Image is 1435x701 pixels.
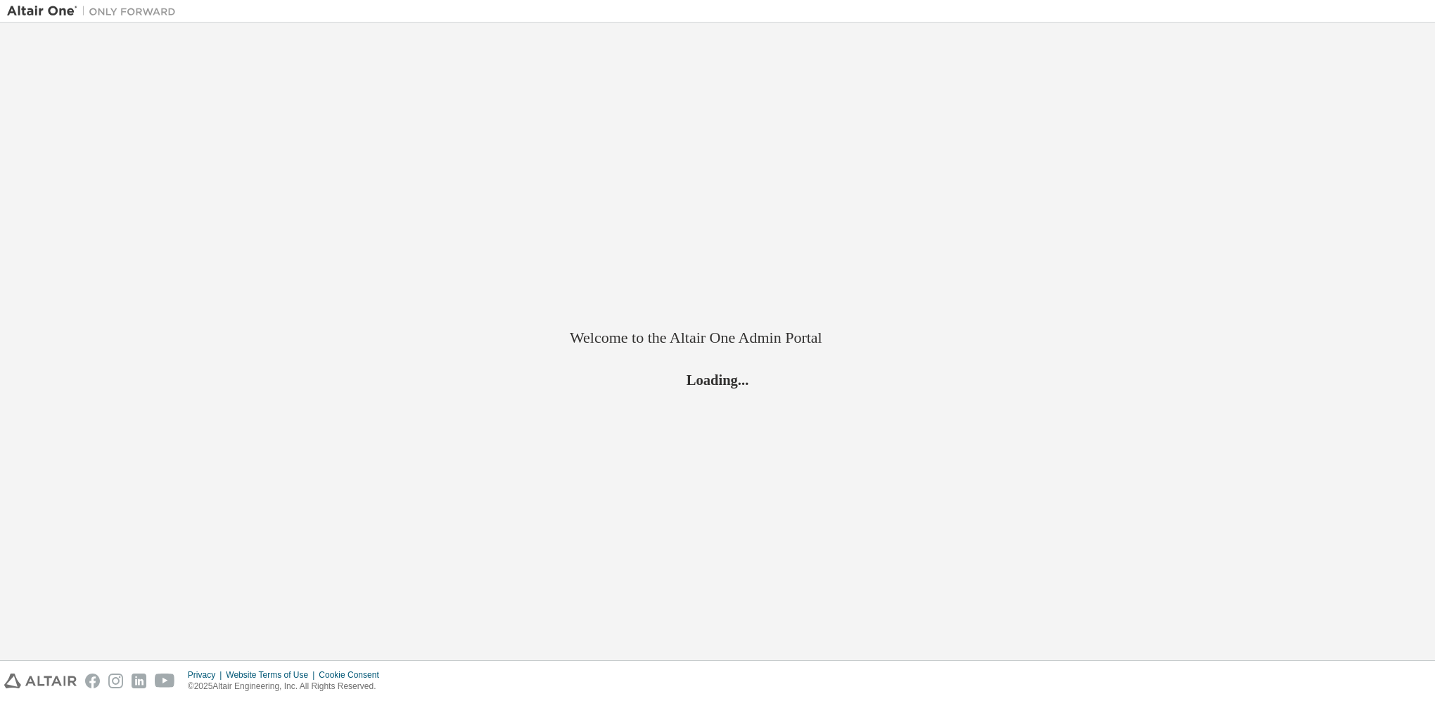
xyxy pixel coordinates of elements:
[4,674,77,688] img: altair_logo.svg
[155,674,175,688] img: youtube.svg
[226,669,319,681] div: Website Terms of Use
[132,674,146,688] img: linkedin.svg
[570,371,865,389] h2: Loading...
[108,674,123,688] img: instagram.svg
[7,4,183,18] img: Altair One
[188,681,388,693] p: © 2025 Altair Engineering, Inc. All Rights Reserved.
[188,669,226,681] div: Privacy
[570,328,865,348] h2: Welcome to the Altair One Admin Portal
[85,674,100,688] img: facebook.svg
[319,669,387,681] div: Cookie Consent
